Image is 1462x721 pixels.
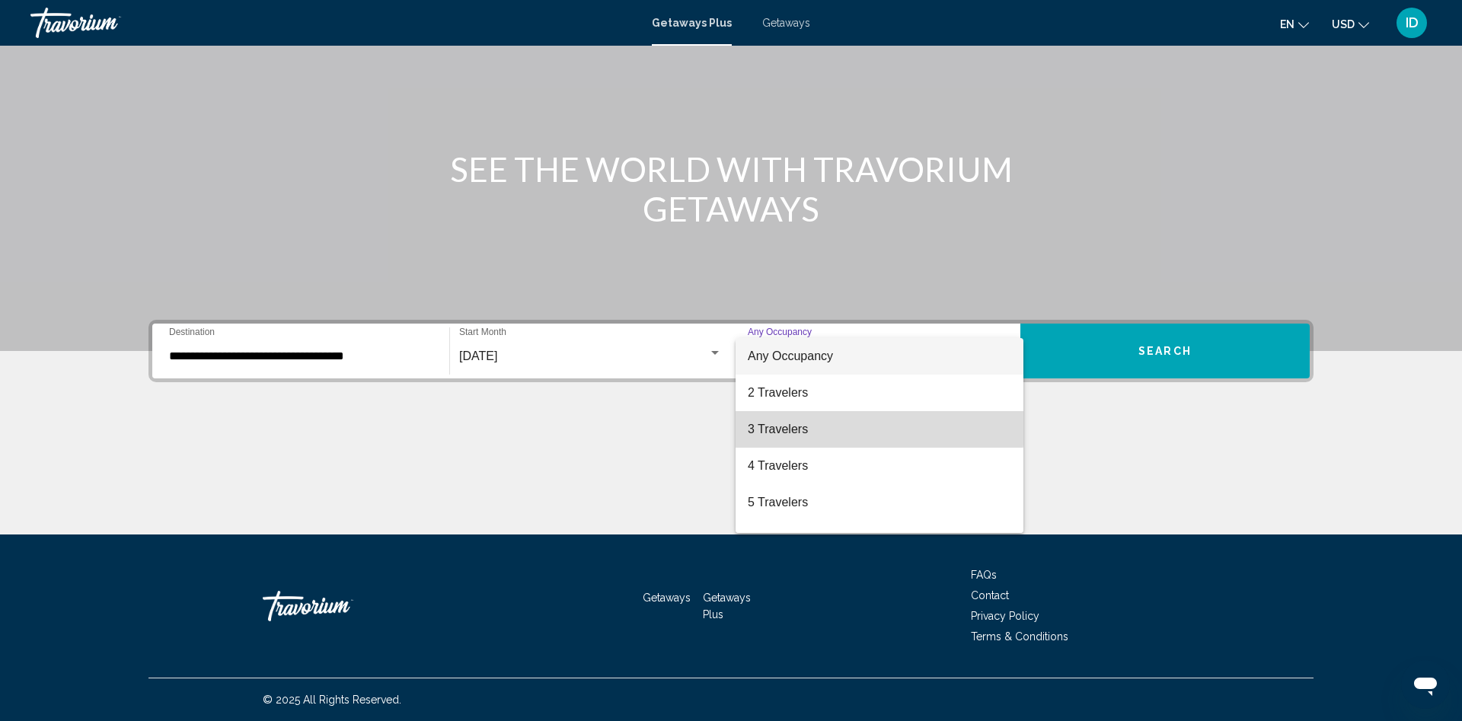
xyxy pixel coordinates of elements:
span: 3 Travelers [748,411,1011,448]
span: 6 Travelers [748,521,1011,557]
span: Any Occupancy [748,349,833,362]
span: 5 Travelers [748,484,1011,521]
iframe: Button to launch messaging window [1401,660,1450,709]
span: 4 Travelers [748,448,1011,484]
span: 2 Travelers [748,375,1011,411]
